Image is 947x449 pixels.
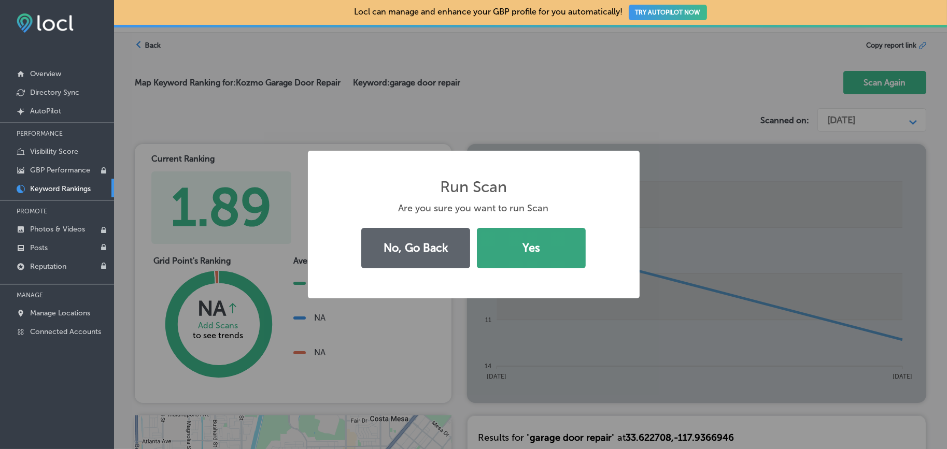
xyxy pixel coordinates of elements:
[30,225,85,234] p: Photos & Videos
[361,228,470,268] button: No, Go Back
[17,13,74,33] img: fda3e92497d09a02dc62c9cd864e3231.png
[30,166,90,175] p: GBP Performance
[30,184,91,193] p: Keyword Rankings
[440,178,507,196] h2: Run Scan
[30,327,101,336] p: Connected Accounts
[30,243,48,252] p: Posts
[30,107,61,115] p: AutoPilot
[30,309,90,317] p: Manage Locations
[629,5,707,20] button: TRY AUTOPILOT NOW
[477,228,586,268] button: Yes
[30,69,61,78] p: Overview
[30,88,79,97] p: Directory Sync
[335,202,613,214] div: Are you sure you want to run Scan
[30,147,78,156] p: Visibility Score
[30,262,66,271] p: Reputation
